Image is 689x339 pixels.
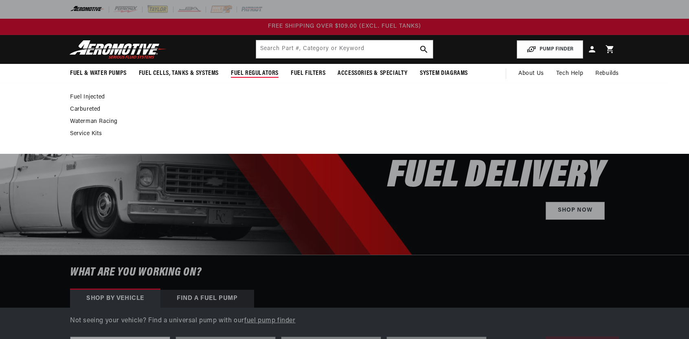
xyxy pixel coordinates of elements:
[160,290,254,308] div: Find a Fuel Pump
[589,64,625,83] summary: Rebuilds
[70,290,160,308] div: Shop by vehicle
[291,69,325,78] span: Fuel Filters
[595,69,619,78] span: Rebuilds
[225,64,285,83] summary: Fuel Regulators
[70,118,611,125] a: Waterman Racing
[331,64,414,83] summary: Accessories & Specialty
[414,64,474,83] summary: System Diagrams
[556,69,583,78] span: Tech Help
[70,130,611,138] a: Service Kits
[420,69,468,78] span: System Diagrams
[338,69,408,78] span: Accessories & Specialty
[546,202,605,220] a: Shop Now
[70,94,611,101] a: Fuel Injected
[285,64,331,83] summary: Fuel Filters
[67,40,169,59] img: Aeromotive
[70,69,127,78] span: Fuel & Water Pumps
[512,64,550,83] a: About Us
[318,125,605,194] h2: SHOP BEST SELLING FUEL DELIVERY
[70,316,619,326] p: Not seeing your vehicle? Find a universal pump with our
[133,64,225,83] summary: Fuel Cells, Tanks & Systems
[244,317,296,324] a: fuel pump finder
[139,69,219,78] span: Fuel Cells, Tanks & Systems
[64,64,133,83] summary: Fuel & Water Pumps
[517,40,583,59] button: PUMP FINDER
[268,23,421,29] span: FREE SHIPPING OVER $109.00 (EXCL. FUEL TANKS)
[518,70,544,77] span: About Us
[256,40,433,58] input: Search by Part Number, Category or Keyword
[550,64,589,83] summary: Tech Help
[415,40,433,58] button: search button
[231,69,279,78] span: Fuel Regulators
[70,106,611,113] a: Carbureted
[50,255,639,290] h6: What are you working on?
